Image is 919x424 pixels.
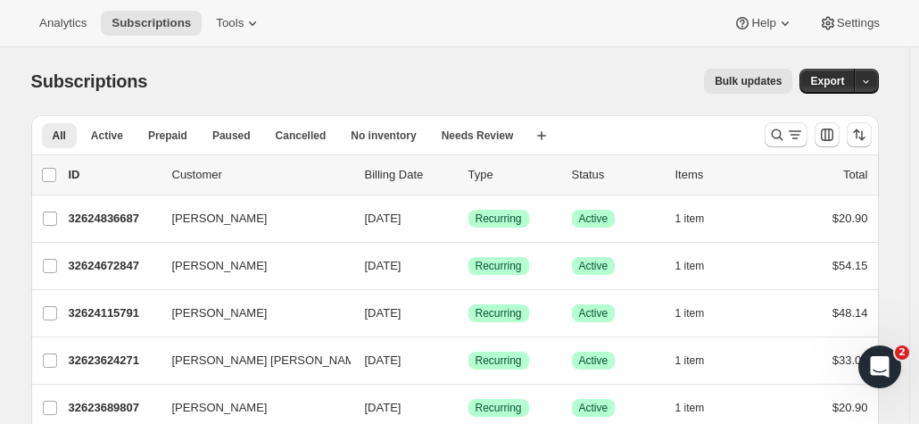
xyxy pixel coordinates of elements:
[832,401,868,414] span: $20.90
[675,395,724,420] button: 1 item
[172,352,366,370] span: [PERSON_NAME] [PERSON_NAME]
[69,206,868,231] div: 32624836687[PERSON_NAME][DATE]SuccessRecurringSuccessActive1 item$20.90
[161,252,340,280] button: [PERSON_NAME]
[276,129,327,143] span: Cancelled
[351,129,416,143] span: No inventory
[216,16,244,30] span: Tools
[172,257,268,275] span: [PERSON_NAME]
[675,206,724,231] button: 1 item
[799,69,855,94] button: Export
[69,210,158,228] p: 32624836687
[69,395,868,420] div: 32623689807[PERSON_NAME][DATE]SuccessRecurringSuccessActive1 item$20.90
[858,345,901,388] iframe: Intercom live chat
[69,348,868,373] div: 32623624271[PERSON_NAME] [PERSON_NAME][DATE]SuccessRecurringSuccessActive1 item$33.00
[476,259,522,273] span: Recurring
[69,166,868,184] div: IDCustomerBilling DateTypeStatusItemsTotal
[212,129,251,143] span: Paused
[53,129,66,143] span: All
[29,11,97,36] button: Analytics
[91,129,123,143] span: Active
[675,301,724,326] button: 1 item
[442,129,514,143] span: Needs Review
[847,122,872,147] button: Sort the results
[675,212,705,226] span: 1 item
[161,346,340,375] button: [PERSON_NAME] [PERSON_NAME]
[751,16,775,30] span: Help
[579,306,609,320] span: Active
[69,304,158,322] p: 32624115791
[69,352,158,370] p: 32623624271
[815,122,840,147] button: Customize table column order and visibility
[765,122,807,147] button: Search and filter results
[832,259,868,272] span: $54.15
[675,166,765,184] div: Items
[832,353,868,367] span: $33.00
[161,394,340,422] button: [PERSON_NAME]
[527,123,556,148] button: Create new view
[675,353,705,368] span: 1 item
[365,401,402,414] span: [DATE]
[205,11,272,36] button: Tools
[161,204,340,233] button: [PERSON_NAME]
[69,257,158,275] p: 32624672847
[172,210,268,228] span: [PERSON_NAME]
[837,16,880,30] span: Settings
[161,299,340,328] button: [PERSON_NAME]
[832,212,868,225] span: $20.90
[579,212,609,226] span: Active
[69,254,868,279] div: 32624672847[PERSON_NAME][DATE]SuccessRecurringSuccessActive1 item$54.15
[365,166,454,184] p: Billing Date
[39,16,87,30] span: Analytics
[715,74,782,88] span: Bulk updates
[476,353,522,368] span: Recurring
[895,345,909,360] span: 2
[365,353,402,367] span: [DATE]
[69,399,158,417] p: 32623689807
[468,166,558,184] div: Type
[579,259,609,273] span: Active
[704,69,792,94] button: Bulk updates
[579,353,609,368] span: Active
[843,166,867,184] p: Total
[172,166,351,184] p: Customer
[832,306,868,320] span: $48.14
[69,166,158,184] p: ID
[808,11,890,36] button: Settings
[723,11,804,36] button: Help
[365,306,402,320] span: [DATE]
[365,259,402,272] span: [DATE]
[675,348,724,373] button: 1 item
[112,16,191,30] span: Subscriptions
[572,166,661,184] p: Status
[476,306,522,320] span: Recurring
[69,301,868,326] div: 32624115791[PERSON_NAME][DATE]SuccessRecurringSuccessActive1 item$48.14
[172,399,268,417] span: [PERSON_NAME]
[675,306,705,320] span: 1 item
[31,71,148,91] span: Subscriptions
[810,74,844,88] span: Export
[675,401,705,415] span: 1 item
[476,212,522,226] span: Recurring
[172,304,268,322] span: [PERSON_NAME]
[675,254,724,279] button: 1 item
[101,11,202,36] button: Subscriptions
[365,212,402,225] span: [DATE]
[675,259,705,273] span: 1 item
[476,401,522,415] span: Recurring
[148,129,187,143] span: Prepaid
[579,401,609,415] span: Active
